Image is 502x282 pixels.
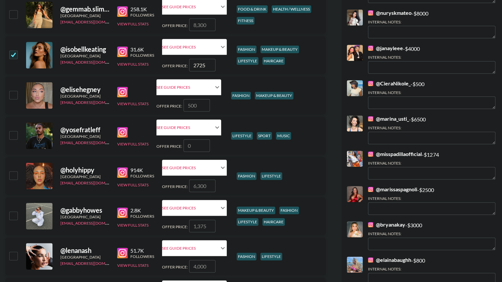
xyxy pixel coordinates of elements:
img: Instagram [117,167,128,178]
div: @ lenanash [60,246,109,255]
div: fitness [237,17,254,24]
div: - $ 1274 [368,151,495,179]
div: See Guide Prices [162,39,227,55]
img: Instagram [368,116,373,121]
a: [EMAIL_ADDRESS][DOMAIN_NAME] [60,139,127,145]
div: Internal Notes: [368,125,495,130]
div: See Guide Prices [162,200,227,216]
div: Internal Notes: [368,55,495,60]
div: Internal Notes: [368,231,495,236]
input: 6,300 [189,179,216,192]
input: 500 [184,99,210,111]
img: Instagram [117,248,128,258]
img: Instagram [368,10,373,16]
span: Offer Price: [162,224,188,229]
div: See Guide Prices [162,240,227,256]
div: [GEOGRAPHIC_DATA] [60,174,109,179]
a: @marina_usti_ [368,115,409,122]
a: [EMAIL_ADDRESS][DOMAIN_NAME] [60,260,127,266]
div: 258.1K [130,6,154,13]
span: Offer Price: [162,63,188,68]
div: See Guide Prices [156,119,221,135]
div: Followers [130,53,154,58]
div: See Guide Prices [156,79,221,95]
div: [GEOGRAPHIC_DATA] [60,13,109,18]
a: @misspadillaofficial [368,151,422,157]
div: lifestyle [231,132,253,140]
button: View Full Stats [117,101,149,106]
div: [GEOGRAPHIC_DATA] [60,94,109,99]
div: Followers [130,254,154,259]
span: Offer Price: [156,104,182,109]
div: See Guide Prices [162,4,219,9]
div: haircare [262,218,285,226]
div: @ gabbyhowes [60,206,109,214]
a: [EMAIL_ADDRESS][DOMAIN_NAME] [60,219,127,226]
img: Instagram [117,127,128,138]
div: See Guide Prices [156,85,213,90]
div: Internal Notes: [368,90,495,95]
div: See Guide Prices [162,205,219,210]
div: makeup & beauty [237,206,275,214]
div: fashion [237,253,256,260]
div: See Guide Prices [162,165,219,170]
a: [EMAIL_ADDRESS][DOMAIN_NAME] [60,179,127,185]
span: Offer Price: [162,184,188,189]
div: See Guide Prices [162,160,227,175]
div: Followers [130,13,154,17]
img: Instagram [117,47,128,57]
div: - $ 4000 [368,45,495,74]
img: Instagram [117,6,128,17]
div: music [276,132,291,140]
img: Instagram [368,187,373,192]
div: Internal Notes: [368,196,495,201]
div: sport [257,132,272,140]
div: Followers [130,214,154,219]
div: lifestyle [237,218,258,226]
div: fashion [237,46,256,53]
span: Offer Price: [156,144,182,149]
input: 1,375 [189,220,216,232]
a: @elainabaughh [368,257,411,263]
button: View Full Stats [117,263,149,268]
div: fashion [279,206,299,214]
button: View Full Stats [117,62,149,67]
div: 2.8K [130,207,154,214]
div: Internal Notes: [368,266,495,271]
div: - $ 2500 [368,186,495,215]
div: [GEOGRAPHIC_DATA] [60,53,109,58]
div: food & drink [237,5,268,13]
button: View Full Stats [117,141,149,146]
div: See Guide Prices [156,125,213,130]
div: @ gemmab.slimming [60,5,109,13]
div: See Guide Prices [162,45,219,49]
div: @ yosefratleff [60,126,109,134]
div: [GEOGRAPHIC_DATA] [60,134,109,139]
img: Instagram [368,257,373,263]
div: fashion [231,92,251,99]
div: - $ 6500 [368,115,495,144]
div: fashion [237,172,256,180]
img: Instagram [368,81,373,86]
div: 51.7K [130,247,154,254]
input: 4,000 [189,260,216,272]
img: Instagram [368,46,373,51]
a: @marissaspagnoli [368,186,417,193]
div: Internal Notes: [368,19,495,24]
div: See Guide Prices [162,246,219,251]
div: - $ 3000 [368,221,495,250]
span: Offer Price: [162,23,188,28]
div: - $ 500 [368,80,495,109]
div: makeup & beauty [255,92,293,99]
div: health / wellness [272,5,311,13]
img: Instagram [117,207,128,218]
input: 0 [184,139,210,152]
div: - $ 8000 [368,10,495,38]
a: @nuryskmateo [368,10,412,16]
div: makeup & beauty [260,46,299,53]
div: 914K [130,167,154,173]
div: @ isobellkeating [60,45,109,53]
div: @ holyhippy [60,166,109,174]
div: Internal Notes: [368,161,495,166]
a: [EMAIL_ADDRESS][DOMAIN_NAME] [60,18,127,24]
